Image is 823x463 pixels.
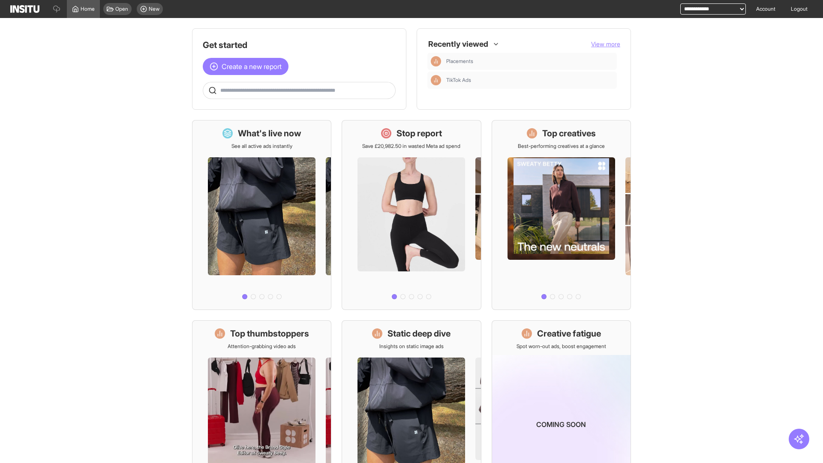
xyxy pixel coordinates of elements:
span: Create a new report [222,61,282,72]
span: Placements [446,58,613,65]
div: Insights [431,75,441,85]
h1: What's live now [238,127,301,139]
p: See all active ads instantly [231,143,292,150]
span: Open [115,6,128,12]
div: Insights [431,56,441,66]
h1: Stop report [396,127,442,139]
span: Placements [446,58,473,65]
img: Logo [10,5,39,13]
button: Create a new report [203,58,288,75]
span: TikTok Ads [446,77,471,84]
a: Top creativesBest-performing creatives at a glance [492,120,631,310]
span: New [149,6,159,12]
p: Insights on static image ads [379,343,444,350]
h1: Static deep dive [387,328,451,340]
h1: Top thumbstoppers [230,328,309,340]
a: What's live nowSee all active ads instantly [192,120,331,310]
h1: Top creatives [542,127,596,139]
p: Best-performing creatives at a glance [518,143,605,150]
h1: Get started [203,39,396,51]
span: Home [81,6,95,12]
p: Attention-grabbing video ads [228,343,296,350]
a: Stop reportSave £20,982.50 in wasted Meta ad spend [342,120,481,310]
button: View more [591,40,620,48]
span: TikTok Ads [446,77,613,84]
p: Save £20,982.50 in wasted Meta ad spend [362,143,460,150]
